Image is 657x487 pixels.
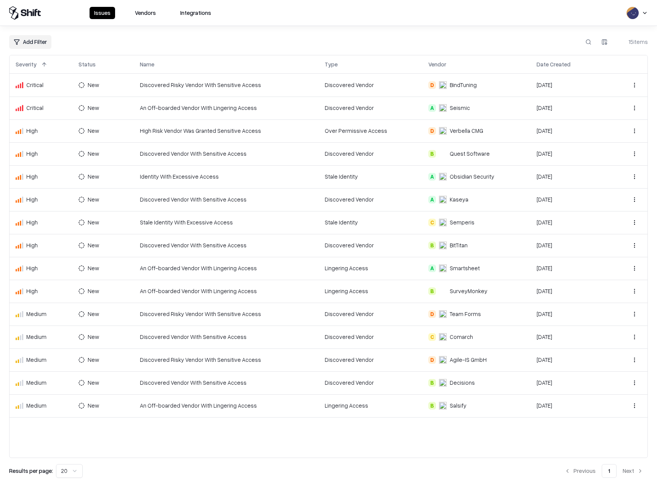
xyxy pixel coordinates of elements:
[439,173,447,181] img: Obsidian Security
[560,464,648,478] nav: pagination
[439,264,447,272] img: Smartsheet
[16,104,66,112] div: Critical
[530,257,611,280] td: [DATE]
[439,196,447,203] img: Kaseya
[16,195,66,203] div: High
[134,280,319,303] td: An Off-boarded Vendor With Lingering Access
[134,326,319,348] td: Discovered Vendor With Sensitive Access
[134,97,319,119] td: An Off-boarded Vendor With Lingering Access
[134,394,319,417] td: An Off-boarded Vendor With Lingering Access
[79,331,111,343] button: New
[530,119,611,142] td: [DATE]
[428,173,436,181] div: A
[134,165,319,188] td: Identity With Excessive Access
[79,377,111,389] button: New
[79,148,111,160] button: New
[428,196,436,203] div: A
[9,35,51,49] button: Add Filter
[16,402,66,410] div: Medium
[319,303,422,326] td: Discovered Vendor
[450,287,487,295] div: SurveyMonkey
[439,333,447,341] img: Comarch
[88,218,99,226] div: New
[88,104,99,112] div: New
[79,79,111,91] button: New
[428,150,436,158] div: B
[16,356,66,364] div: Medium
[530,211,611,234] td: [DATE]
[88,402,99,410] div: New
[79,194,111,206] button: New
[428,60,446,68] div: Vendor
[16,379,66,387] div: Medium
[530,371,611,394] td: [DATE]
[88,195,99,203] div: New
[428,402,436,410] div: B
[428,219,436,226] div: C
[439,219,447,226] img: Semperis
[140,60,154,68] div: Name
[88,173,99,181] div: New
[79,308,111,320] button: New
[450,195,468,203] div: Kaseya
[450,127,483,135] div: Verbella CMG
[79,216,111,229] button: New
[428,242,436,249] div: B
[88,127,99,135] div: New
[325,60,338,68] div: Type
[16,173,66,181] div: High
[16,218,66,226] div: High
[79,354,111,366] button: New
[439,150,447,158] img: Quest Software
[88,264,99,272] div: New
[530,326,611,348] td: [DATE]
[602,464,617,478] button: 1
[319,326,422,348] td: Discovered Vendor
[439,402,447,410] img: Salsify
[439,379,447,387] img: Decisions
[450,379,475,387] div: Decisions
[319,119,422,142] td: Over Permissive Access
[88,150,99,158] div: New
[16,287,66,295] div: High
[428,81,436,89] div: D
[319,74,422,97] td: Discovered Vendor
[450,402,466,410] div: Salsify
[79,102,111,114] button: New
[428,379,436,387] div: B
[134,74,319,97] td: Discovered Risky Vendor With Sensitive Access
[428,333,436,341] div: C
[134,188,319,211] td: Discovered Vendor With Sensitive Access
[16,333,66,341] div: Medium
[79,285,111,297] button: New
[439,81,447,89] img: BindTuning
[88,241,99,249] div: New
[530,165,611,188] td: [DATE]
[88,287,99,295] div: New
[134,348,319,371] td: Discovered Risky Vendor With Sensitive Access
[9,467,53,475] p: Results per page:
[88,81,99,89] div: New
[428,104,436,112] div: A
[450,173,494,181] div: Obsidian Security
[130,7,160,19] button: Vendors
[617,38,648,46] div: 15 items
[16,81,66,89] div: Critical
[530,348,611,371] td: [DATE]
[439,242,447,249] img: BitTitan
[450,104,470,112] div: Seismic
[530,394,611,417] td: [DATE]
[319,188,422,211] td: Discovered Vendor
[319,97,422,119] td: Discovered Vendor
[439,104,447,112] img: Seismic
[16,241,66,249] div: High
[450,81,477,89] div: BindTuning
[88,333,99,341] div: New
[319,371,422,394] td: Discovered Vendor
[439,127,447,135] img: Verbella CMG
[428,264,436,272] div: A
[134,234,319,257] td: Discovered Vendor With Sensitive Access
[319,257,422,280] td: Lingering Access
[450,218,474,226] div: Semperis
[428,127,436,135] div: D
